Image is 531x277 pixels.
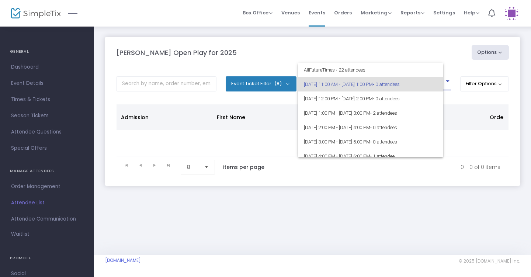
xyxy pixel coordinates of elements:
span: • 1 attendee [370,153,395,159]
span: • 0 attendees [373,96,400,101]
span: [DATE] 1:00 PM - [DATE] 3:00 PM [304,106,437,120]
span: [DATE] 3:00 PM - [DATE] 5:00 PM [304,135,437,149]
span: • 2 attendees [370,110,397,116]
span: • 0 attendees [370,125,397,130]
span: [DATE] 11:00 AM - [DATE] 1:00 PM [304,77,437,91]
span: [DATE] 2:00 PM - [DATE] 4:00 PM [304,120,437,135]
span: • 0 attendees [370,139,397,145]
span: • 0 attendees [373,82,400,87]
span: [DATE] 12:00 PM - [DATE] 2:00 PM [304,91,437,106]
span: All Future Times • 22 attendees [304,63,437,77]
span: [DATE] 4:00 PM - [DATE] 6:00 PM [304,149,437,163]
